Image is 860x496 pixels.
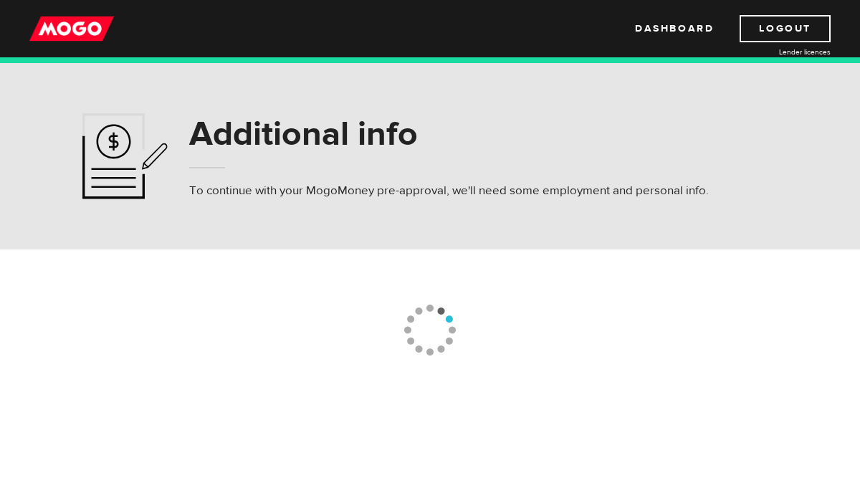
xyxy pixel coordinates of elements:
[82,113,168,199] img: application-ef4f7aff46a5c1a1d42a38d909f5b40b.svg
[635,15,714,42] a: Dashboard
[189,182,709,199] p: To continue with your MogoMoney pre-approval, we'll need some employment and personal info.
[740,15,831,42] a: Logout
[723,47,831,57] a: Lender licences
[403,249,457,411] img: loading-colorWheel_medium.gif
[29,15,114,42] img: mogo_logo-11ee424be714fa7cbb0f0f49df9e16ec.png
[189,115,709,153] h1: Additional info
